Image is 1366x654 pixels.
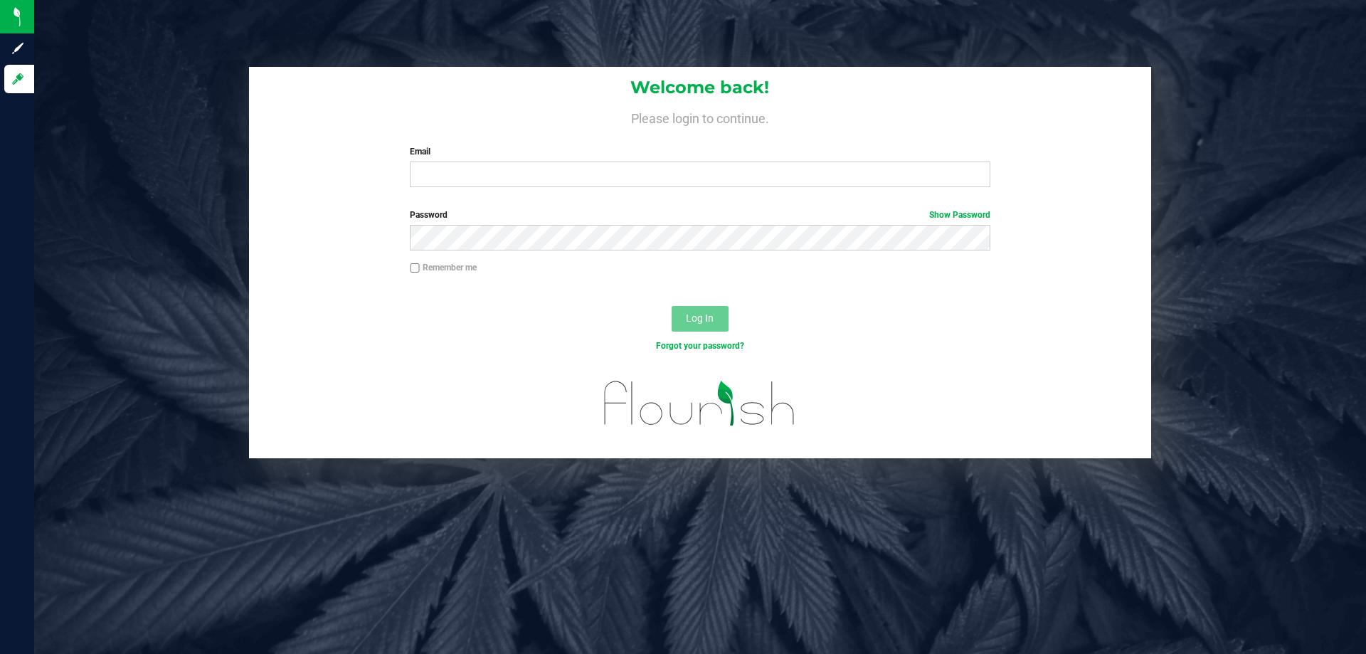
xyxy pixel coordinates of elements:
[410,145,990,158] label: Email
[410,210,448,220] span: Password
[587,367,812,440] img: flourish_logo.svg
[11,72,25,86] inline-svg: Log in
[686,312,714,324] span: Log In
[410,263,420,273] input: Remember me
[11,41,25,56] inline-svg: Sign up
[656,341,744,351] a: Forgot your password?
[249,108,1151,125] h4: Please login to continue.
[929,210,990,220] a: Show Password
[249,78,1151,97] h1: Welcome back!
[672,306,729,332] button: Log In
[410,261,477,274] label: Remember me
